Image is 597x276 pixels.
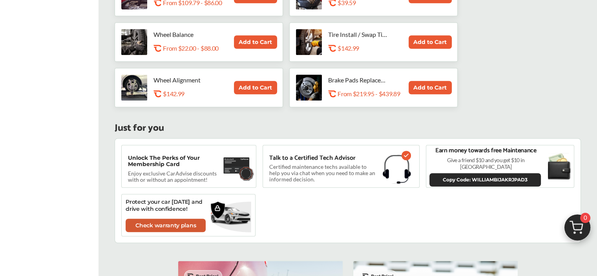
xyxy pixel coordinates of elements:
img: black-wallet.e93b9b5d.svg [548,153,571,179]
button: Add to Cart [234,81,277,94]
img: bg-ellipse.2da0866b.svg [210,201,251,233]
p: Wheel Balance [153,31,212,38]
button: Add to Cart [234,35,277,49]
button: Add to Cart [409,81,452,94]
img: lock-icon.a4a4a2b2.svg [214,205,221,211]
img: maintenance-card.27cfeff5.svg [223,155,250,176]
img: check-icon.521c8815.svg [402,151,411,160]
p: Enjoy exclusive CarAdvise discounts with or without an appointment! [128,170,222,183]
span: 0 [580,213,590,223]
p: Wheel Alignment [153,76,212,84]
div: $142.99 [338,44,411,52]
img: brake-pads-replacement-thumb.jpg [296,75,322,101]
p: From $219.95 - $439.89 [338,90,400,97]
img: tire-install-swap-tires-thumb.jpg [296,29,322,55]
p: Brake Pads Replacement [328,76,387,84]
p: From $22.00 - $88.00 [163,44,219,52]
p: Earn money towards free Maintenance [435,146,537,155]
img: wheel-alignment-thumb.jpg [121,75,147,101]
img: vehicle.3f86c5e7.svg [210,203,251,228]
button: Copy Code: WILLIAMBIJAKRJPAD3 [429,173,541,186]
a: Check warranty plans [126,219,206,232]
img: cart_icon.3d0951e8.svg [559,211,596,249]
img: headphones.1b115f31.svg [383,155,411,184]
p: Protect your car [DATE] and drive with confidence! [126,198,212,212]
img: warranty.a715e77d.svg [210,201,225,219]
p: Give a friend $10 and you get $10 in [GEOGRAPHIC_DATA] [429,157,542,170]
div: $142.99 [163,90,236,97]
p: Just for you [115,124,164,132]
p: Tire Install / Swap Tires [328,31,387,38]
p: Certified maintenance techs available to help you via chat when you need to make an informed deci... [269,165,376,181]
p: Talk to a Certified Tech Advisor [269,155,356,162]
img: badge.f18848ea.svg [238,166,254,181]
p: Unlock The Perks of Your Membership Card [128,155,219,167]
img: tire-wheel-balance-thumb.jpg [121,29,147,55]
button: Add to Cart [409,35,452,49]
